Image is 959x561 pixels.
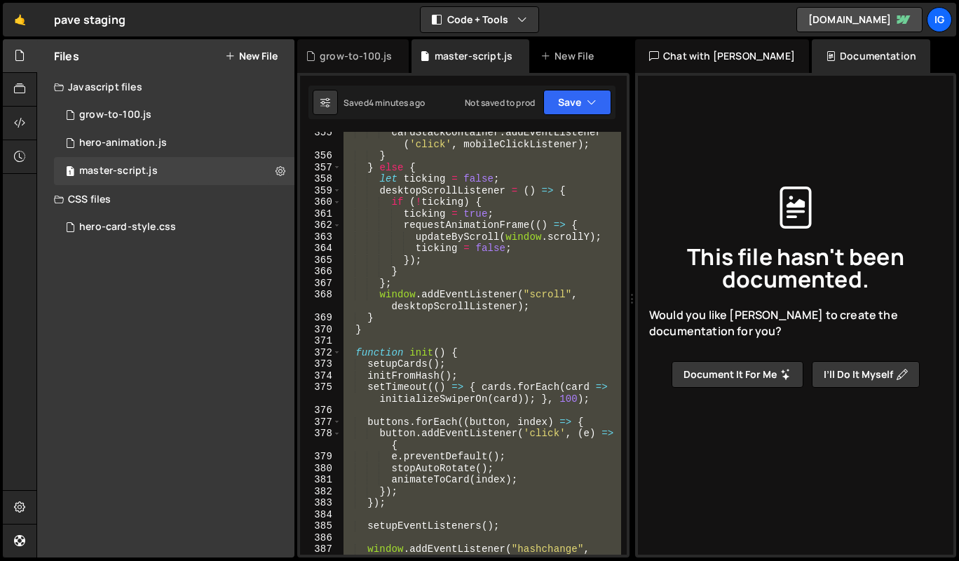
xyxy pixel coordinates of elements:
div: 363 [300,231,341,243]
div: 381 [300,474,341,486]
h2: Files [54,48,79,64]
div: 377 [300,417,341,428]
div: Javascript files [37,73,294,101]
div: 378 [300,428,341,451]
div: 362 [300,219,341,231]
div: 383 [300,497,341,509]
div: Saved [344,97,425,109]
div: 367 [300,278,341,290]
div: 365 [300,255,341,266]
button: Save [543,90,611,115]
button: Code + Tools [421,7,538,32]
div: 374 [300,370,341,382]
div: master-script.js [435,49,513,63]
div: 380 [300,463,341,475]
div: 386 [300,532,341,544]
div: grow-to-100.js [79,109,151,121]
div: 357 [300,162,341,174]
div: 360 [300,196,341,208]
div: grow-to-100.js [320,49,392,63]
div: 16760/45783.js [54,101,294,129]
div: Documentation [812,39,930,73]
div: master-script.js [79,165,158,177]
div: 369 [300,312,341,324]
span: Would you like [PERSON_NAME] to create the documentation for you? [649,307,942,339]
div: hero-card-style.css [79,221,176,234]
div: 364 [300,243,341,255]
div: 16760/45784.css [54,213,294,241]
div: 371 [300,335,341,347]
div: 355 [300,127,341,150]
div: hero-animation.js [79,137,167,149]
div: 370 [300,324,341,336]
div: New File [540,49,599,63]
div: 375 [300,381,341,405]
div: 361 [300,208,341,220]
div: Not saved to prod [465,97,535,109]
span: This file hasn't been documented. [649,245,942,290]
a: [DOMAIN_NAME] [796,7,923,32]
div: 366 [300,266,341,278]
div: 379 [300,451,341,463]
div: 358 [300,173,341,185]
button: Document it for me [672,361,803,388]
button: I’ll do it myself [812,361,920,388]
button: New File [225,50,278,62]
div: 382 [300,486,341,498]
div: 356 [300,150,341,162]
div: 385 [300,520,341,532]
a: ig [927,7,952,32]
div: 16760/45785.js [54,129,294,157]
div: Chat with [PERSON_NAME] [635,39,809,73]
div: 384 [300,509,341,521]
div: 4 minutes ago [369,97,425,109]
div: 16760/45786.js [54,157,294,185]
div: 368 [300,289,341,312]
div: CSS files [37,185,294,213]
div: pave staging [54,11,125,28]
a: 🤙 [3,3,37,36]
div: 372 [300,347,341,359]
div: 376 [300,405,341,417]
div: 359 [300,185,341,197]
div: 373 [300,358,341,370]
span: 1 [66,167,74,178]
